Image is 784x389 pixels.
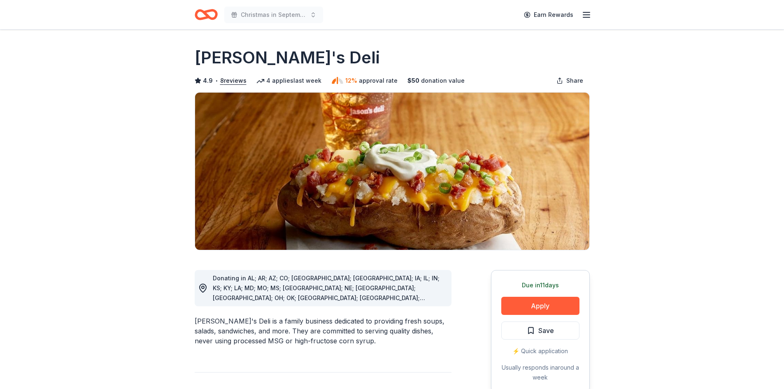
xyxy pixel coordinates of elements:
span: $ 50 [407,76,419,86]
span: 4.9 [203,76,213,86]
span: donation value [421,76,465,86]
button: Christmas in September [224,7,323,23]
span: • [215,77,218,84]
img: Image for Jason's Deli [195,93,589,250]
div: 4 applies last week [256,76,321,86]
span: approval rate [359,76,398,86]
span: 12% [345,76,357,86]
div: Usually responds in around a week [501,363,579,382]
h1: [PERSON_NAME]'s Deli [195,46,380,69]
button: Save [501,321,579,340]
button: Share [550,72,590,89]
button: 8reviews [220,76,247,86]
a: Home [195,5,218,24]
span: Donating in AL; AR; AZ; CO; [GEOGRAPHIC_DATA]; [GEOGRAPHIC_DATA]; IA; IL; IN; KS; KY; LA; MD; MO;... [213,275,440,321]
div: [PERSON_NAME]'s Deli is a family business dedicated to providing fresh soups, salads, sandwiches,... [195,316,451,346]
span: Save [538,325,554,336]
span: Christmas in September [241,10,307,20]
div: Due in 11 days [501,280,579,290]
span: Share [566,76,583,86]
a: Earn Rewards [519,7,578,22]
div: ⚡️ Quick application [501,346,579,356]
button: Apply [501,297,579,315]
